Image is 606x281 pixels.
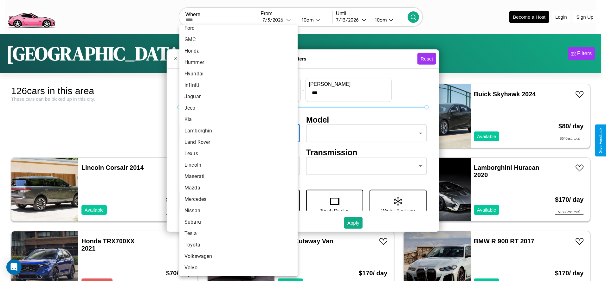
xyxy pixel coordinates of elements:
li: Subaru [179,216,298,228]
li: Volkswagen [179,251,298,262]
li: Honda [179,45,298,57]
li: Toyota [179,239,298,251]
li: Kia [179,114,298,125]
li: Land Rover [179,137,298,148]
li: Infiniti [179,80,298,91]
li: Tesla [179,228,298,239]
div: Open Intercom Messenger [6,259,22,275]
li: Mazda [179,182,298,194]
li: Nissan [179,205,298,216]
li: Jaguar [179,91,298,102]
li: Hummer [179,57,298,68]
li: Hyundai [179,68,298,80]
li: Jeep [179,102,298,114]
li: GMC [179,34,298,45]
li: Lincoln [179,159,298,171]
li: Maserati [179,171,298,182]
li: Mercedes [179,194,298,205]
li: Ford [179,22,298,34]
li: Volvo [179,262,298,273]
li: Lamborghini [179,125,298,137]
div: Give Feedback [598,128,603,153]
li: Lexus [179,148,298,159]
